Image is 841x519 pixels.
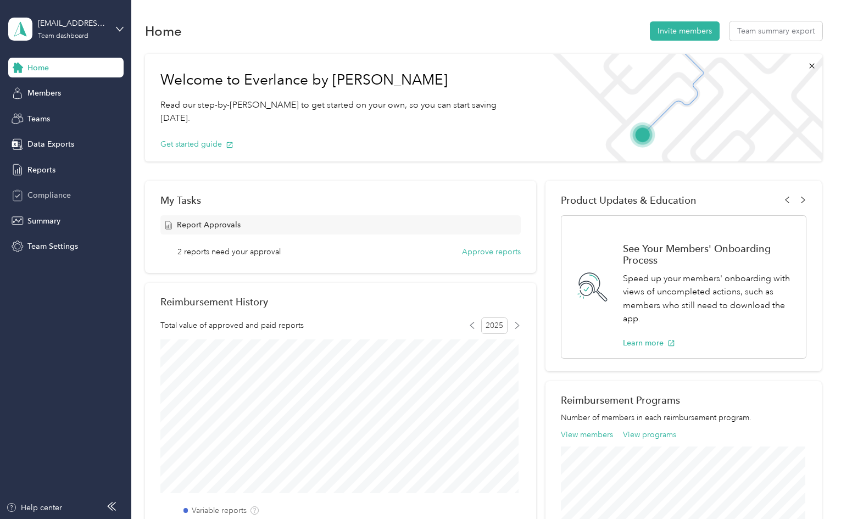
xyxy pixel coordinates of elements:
[27,138,74,150] span: Data Exports
[160,98,526,125] p: Read our step-by-[PERSON_NAME] to get started on your own, so you can start saving [DATE].
[27,87,61,99] span: Members
[38,33,88,40] div: Team dashboard
[27,189,71,201] span: Compliance
[177,246,281,258] span: 2 reports need your approval
[623,337,675,349] button: Learn more
[27,164,55,176] span: Reports
[623,243,794,266] h1: See Your Members' Onboarding Process
[650,21,720,41] button: Invite members
[561,412,806,423] p: Number of members in each reimbursement program.
[462,246,521,258] button: Approve reports
[623,272,794,326] p: Speed up your members' onboarding with views of uncompleted actions, such as members who still ne...
[27,241,78,252] span: Team Settings
[160,194,521,206] div: My Tasks
[27,62,49,74] span: Home
[561,194,697,206] span: Product Updates & Education
[779,457,841,519] iframe: Everlance-gr Chat Button Frame
[542,54,822,161] img: Welcome to everlance
[623,429,676,440] button: View programs
[192,505,247,516] label: Variable reports
[145,25,182,37] h1: Home
[160,320,304,331] span: Total value of approved and paid reports
[561,429,613,440] button: View members
[27,113,50,125] span: Teams
[177,219,241,231] span: Report Approvals
[160,296,268,308] h2: Reimbursement History
[160,71,526,89] h1: Welcome to Everlance by [PERSON_NAME]
[6,502,62,514] button: Help center
[160,138,233,150] button: Get started guide
[481,317,508,334] span: 2025
[729,21,822,41] button: Team summary export
[561,394,806,406] h2: Reimbursement Programs
[38,18,107,29] div: [EMAIL_ADDRESS][PERSON_NAME][DOMAIN_NAME]
[27,215,60,227] span: Summary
